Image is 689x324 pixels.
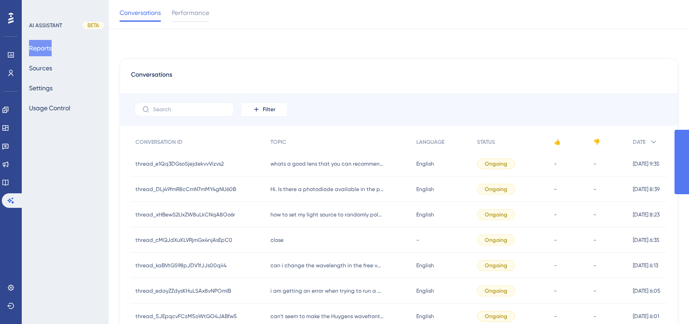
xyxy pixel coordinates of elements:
[633,313,659,320] span: [DATE] 6:01
[29,40,52,56] button: Reports
[593,211,596,218] span: -
[29,80,53,96] button: Settings
[270,211,384,218] span: how to set my light source to randomly polarized
[554,287,557,295] span: -
[82,22,104,29] div: BETA
[554,186,557,193] span: -
[593,287,596,295] span: -
[485,186,507,193] span: Ongoing
[135,313,237,320] span: thread_5JEpqcvFCzM5oWtGO4JABfw5
[554,160,557,167] span: -
[135,160,224,167] span: thread_e1Qq3DGsoSjejdekvvVizvs2
[485,160,507,167] span: Ongoing
[651,288,678,315] iframe: UserGuiding AI Assistant Launcher
[593,262,596,269] span: -
[593,313,596,320] span: -
[172,7,209,18] span: Performance
[416,287,434,295] span: English
[135,186,236,193] span: thread_DLj49fmR8cCmN7mMY4gNU60B
[270,262,384,269] span: can i change the wavelength in the free version of the software ?
[131,69,172,86] span: Conversations
[135,138,183,146] span: CONVERSATION ID
[485,313,507,320] span: Ongoing
[554,211,557,218] span: -
[29,100,70,116] button: Usage Control
[416,211,434,218] span: English
[270,186,384,193] span: Hi. Is there a photodiode available in the product catalog?
[633,236,660,244] span: [DATE] 6:35
[593,186,596,193] span: -
[270,287,384,295] span: i am getting an error when trying to run a Huygens wavefront analysis. This is the error: "Rectan...
[135,287,231,295] span: thread_edayZZdysKHuLSAx8vNPOmIB
[593,160,596,167] span: -
[135,211,235,218] span: thread_xHBewS2UxZW8uLkCNqA8Oo6r
[485,262,507,269] span: Ongoing
[153,106,226,113] input: Search
[633,186,660,193] span: [DATE] 8:39
[633,211,660,218] span: [DATE] 8:23
[485,287,507,295] span: Ongoing
[477,138,495,146] span: STATUS
[485,211,507,218] span: Ongoing
[416,138,444,146] span: LANGUAGE
[554,236,557,244] span: -
[416,313,434,320] span: English
[29,60,52,76] button: Sources
[554,138,561,146] span: 👍
[554,262,557,269] span: -
[554,313,557,320] span: -
[633,160,660,167] span: [DATE] 9:35
[485,236,507,244] span: Ongoing
[135,262,226,269] span: thread_kaBVtGS98pJDV1fJJs00qii4
[270,160,384,167] span: whats a good lens that you can recommend for a 1064 nm IR Laser?
[633,262,658,269] span: [DATE] 6:13
[270,236,284,244] span: close
[241,102,287,117] button: Filter
[416,236,419,244] span: -
[263,106,275,113] span: Filter
[633,287,660,295] span: [DATE] 6:05
[29,22,62,29] div: AI ASSISTANT
[633,138,646,146] span: DATE
[120,7,161,18] span: Conversations
[416,186,434,193] span: English
[416,160,434,167] span: English
[270,313,384,320] span: can't seem to make the Huygens wavefront function work
[270,138,286,146] span: TOPIC
[593,236,596,244] span: -
[135,236,232,244] span: thread_cMQJdXuKLVRjmGx4njAsEpC0
[593,138,600,146] span: 👎
[416,262,434,269] span: English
